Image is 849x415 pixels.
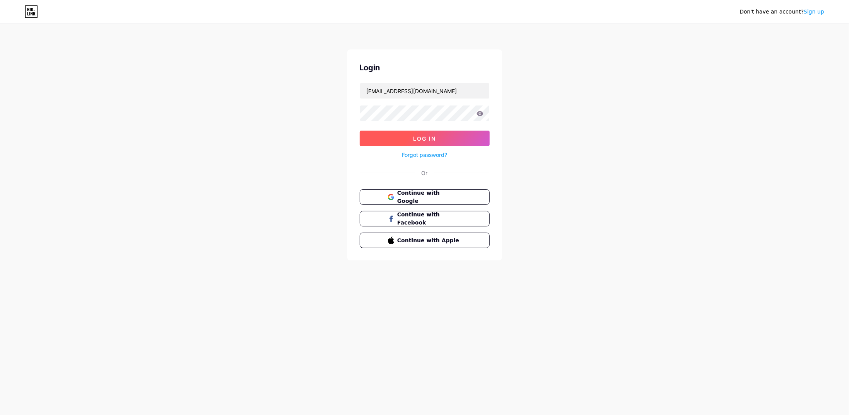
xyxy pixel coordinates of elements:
span: Continue with Apple [397,236,461,245]
button: Continue with Apple [360,233,490,248]
div: Login [360,62,490,73]
div: Don't have an account? [740,8,824,16]
input: Username [360,83,489,99]
span: Log In [413,135,436,142]
button: Continue with Facebook [360,211,490,226]
button: Continue with Google [360,189,490,205]
a: Sign up [804,9,824,15]
span: Continue with Google [397,189,461,205]
span: Continue with Facebook [397,211,461,227]
button: Log In [360,131,490,146]
div: Or [422,169,428,177]
a: Forgot password? [402,151,447,159]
